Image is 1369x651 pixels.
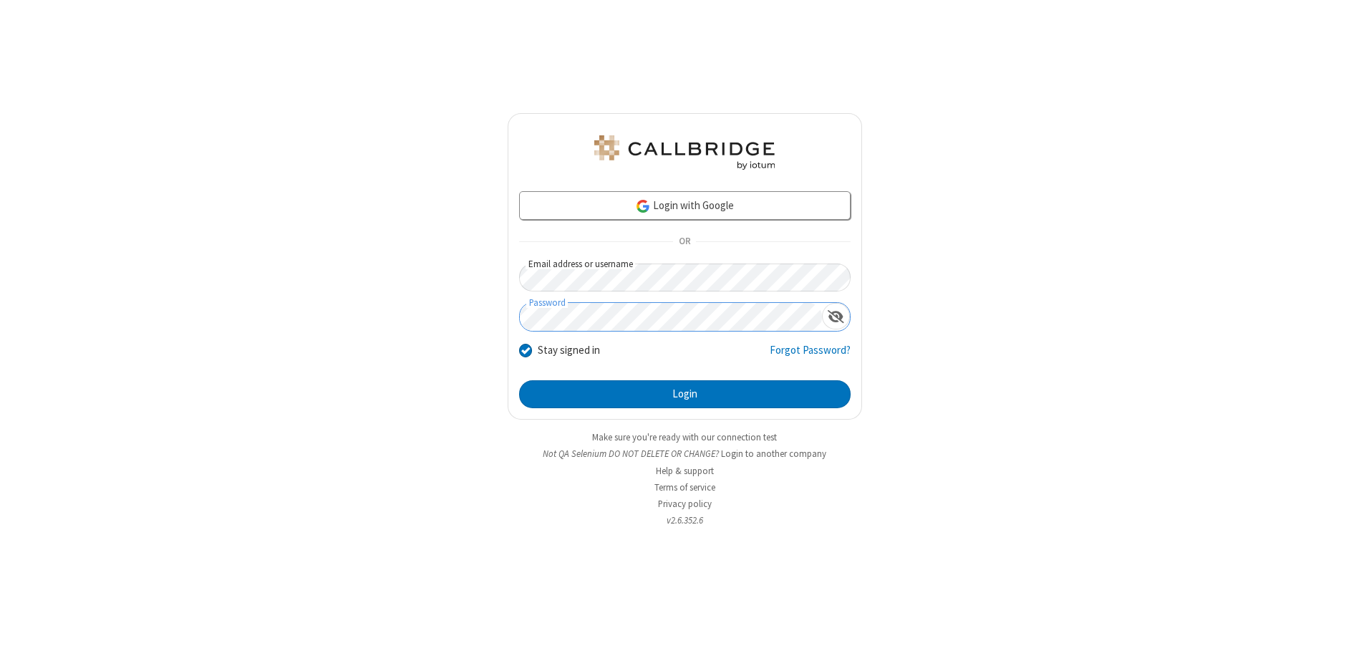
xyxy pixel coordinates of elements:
div: Show password [822,303,850,329]
a: Terms of service [654,481,715,493]
a: Make sure you're ready with our connection test [592,431,777,443]
span: OR [673,232,696,252]
iframe: Chat [1333,614,1358,641]
a: Privacy policy [658,498,712,510]
button: Login to another company [721,447,826,460]
label: Stay signed in [538,342,600,359]
a: Help & support [656,465,714,477]
button: Login [519,380,851,409]
a: Forgot Password? [770,342,851,370]
li: Not QA Selenium DO NOT DELETE OR CHANGE? [508,447,862,460]
img: google-icon.png [635,198,651,214]
input: Password [520,303,822,331]
li: v2.6.352.6 [508,513,862,527]
input: Email address or username [519,264,851,291]
a: Login with Google [519,191,851,220]
img: QA Selenium DO NOT DELETE OR CHANGE [591,135,778,170]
